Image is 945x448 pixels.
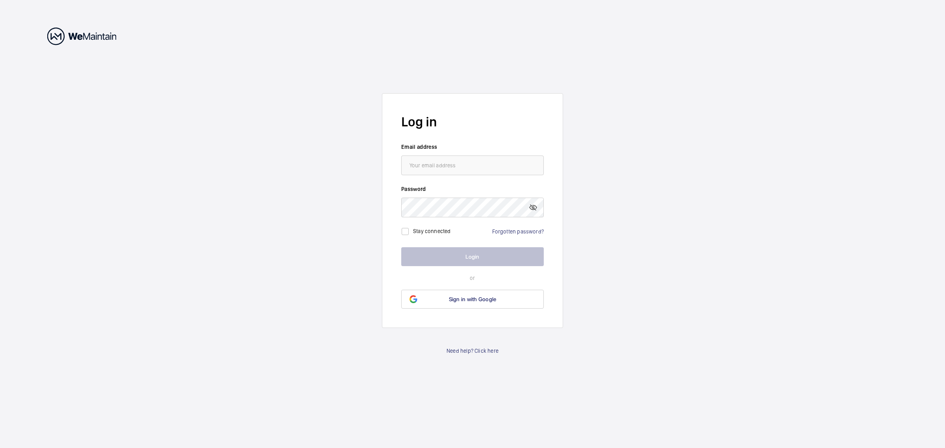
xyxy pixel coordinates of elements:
h2: Log in [401,113,544,131]
label: Email address [401,143,544,151]
span: Sign in with Google [449,296,497,302]
a: Forgotten password? [492,228,544,235]
a: Need help? Click here [447,347,498,355]
label: Stay connected [413,228,451,234]
label: Password [401,185,544,193]
button: Login [401,247,544,266]
input: Your email address [401,156,544,175]
p: or [401,274,544,282]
